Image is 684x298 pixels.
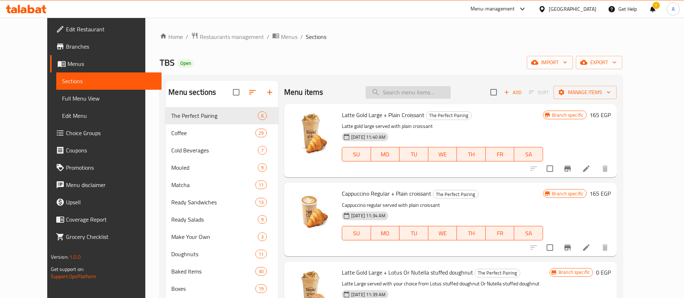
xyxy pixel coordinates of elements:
div: The Perfect Pairing [433,190,478,199]
div: The Perfect Pairing6 [166,107,278,124]
button: SU [342,226,371,240]
span: Promotions [66,163,156,172]
h2: Menu items [284,87,323,98]
img: Cappuccino Regular + Plain croissant [290,188,336,235]
span: Mouled [171,163,258,172]
div: Menu-management [471,5,515,13]
span: Cappuccino Regular + Plain croissant [342,188,431,199]
a: Edit menu item [582,164,591,173]
span: Version: [51,252,69,262]
span: export [582,58,617,67]
div: items [255,267,267,276]
span: Matcha [171,181,255,189]
span: FR [489,228,512,239]
button: MO [371,147,400,161]
span: 1.0.0 [70,252,81,262]
div: Baked Items30 [166,263,278,280]
span: 30 [256,268,266,275]
div: items [255,284,267,293]
a: Edit Menu [56,107,162,124]
a: Menus [50,55,162,72]
span: Sort sections [244,84,261,101]
span: MO [374,228,397,239]
span: SA [517,228,540,239]
span: SU [345,228,368,239]
span: FR [489,149,512,160]
span: Select to update [542,240,557,255]
span: SU [345,149,368,160]
span: Select section [486,85,501,100]
span: Branch specific [549,190,586,197]
span: Doughnuts [171,250,255,258]
span: Branches [66,42,156,51]
div: items [258,146,267,155]
div: Mouled9 [166,159,278,176]
span: 9 [258,164,266,171]
div: Baked Items [171,267,255,276]
a: Edit menu item [582,243,591,252]
span: Sections [62,77,156,85]
a: Grocery Checklist [50,228,162,245]
span: Latte Gold Large + Plain Croissant [342,110,424,120]
span: 7 [258,147,266,154]
p: Cappuccino regular served with plain croissant [342,201,543,210]
div: Open [177,59,194,68]
span: 11 [256,251,266,258]
button: Branch-specific-item [559,239,576,256]
div: items [255,181,267,189]
span: Edit Restaurant [66,25,156,34]
span: TH [460,149,483,160]
span: WE [431,149,454,160]
button: export [576,56,622,69]
span: Latte Gold Large + Lotus Or Nutella stuffed doughnut [342,267,473,278]
div: Make Your Own [171,232,258,241]
div: Boxes [171,284,255,293]
button: import [527,56,573,69]
a: Full Menu View [56,90,162,107]
span: TU [402,149,425,160]
span: The Perfect Pairing [426,111,471,120]
p: Latte Large served with your choice from Lotus stuffed doughnut Or Nutella stuffed doughnut [342,279,550,288]
div: The Perfect Pairing [475,269,520,277]
span: [DATE] 11:40 AM [348,134,388,141]
p: Latte gold large served with plain croissant [342,122,543,131]
input: search [366,86,451,99]
div: items [255,198,267,206]
div: Make Your Own3 [166,228,278,245]
div: items [255,250,267,258]
div: Ready Sandwiches [171,198,255,206]
span: Open [177,60,194,66]
div: Coffee29 [166,124,278,142]
span: Coffee [171,129,255,137]
div: items [258,215,267,224]
span: TH [460,228,483,239]
button: Add [501,87,524,98]
div: Cold Beverages7 [166,142,278,159]
button: WE [428,147,457,161]
span: Branch specific [556,269,593,276]
nav: breadcrumb [160,32,622,41]
div: items [255,129,267,137]
a: Home [160,32,183,41]
span: Ready Salads [171,215,258,224]
li: / [186,32,188,41]
a: Support.OpsPlatform [51,272,97,281]
span: Cold Beverages [171,146,258,155]
span: A [672,5,675,13]
span: Coverage Report [66,215,156,224]
span: Full Menu View [62,94,156,103]
span: Restaurants management [200,32,264,41]
a: Sections [56,72,162,90]
button: TH [457,226,486,240]
div: items [258,111,267,120]
button: WE [428,226,457,240]
span: Upsell [66,198,156,206]
span: 29 [256,130,266,137]
span: Select all sections [229,85,244,100]
span: The Perfect Pairing [171,111,258,120]
span: Grocery Checklist [66,232,156,241]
